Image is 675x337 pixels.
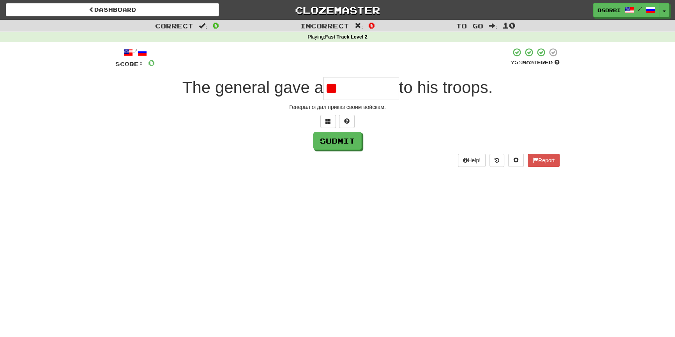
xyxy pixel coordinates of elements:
[339,115,355,128] button: Single letter hint - you only get 1 per sentence and score half the points! alt+h
[212,21,219,30] span: 0
[368,21,375,30] span: 0
[199,23,207,29] span: :
[6,3,219,16] a: Dashboard
[231,3,444,17] a: Clozemaster
[597,7,621,14] span: Ogorbi
[115,47,155,57] div: /
[458,154,486,167] button: Help!
[148,58,155,68] span: 0
[502,21,516,30] span: 10
[511,59,522,65] span: 75 %
[399,78,493,97] span: to his troops.
[528,154,560,167] button: Report
[115,103,560,111] div: Генерал отдал приказ своим войскам.
[182,78,323,97] span: The general gave a
[155,22,193,30] span: Correct
[115,61,143,67] span: Score:
[489,23,497,29] span: :
[325,34,368,40] strong: Fast Track Level 2
[489,154,504,167] button: Round history (alt+y)
[320,115,336,128] button: Switch sentence to multiple choice alt+p
[300,22,349,30] span: Incorrect
[355,23,363,29] span: :
[456,22,483,30] span: To go
[638,6,642,12] span: /
[313,132,362,150] button: Submit
[593,3,659,17] a: Ogorbi /
[511,59,560,66] div: Mastered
